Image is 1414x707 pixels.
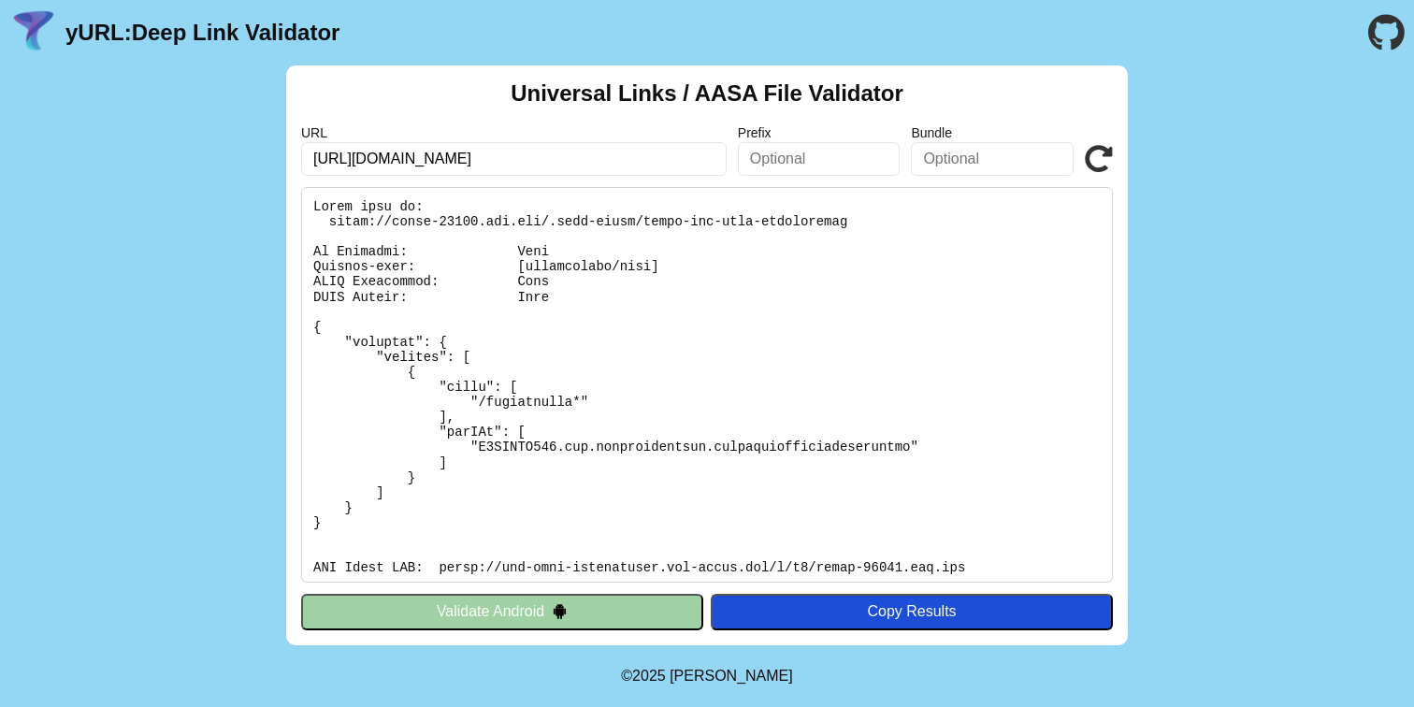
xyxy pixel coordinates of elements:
img: yURL Logo [9,8,58,57]
a: Michael Ibragimchayev's Personal Site [670,668,793,684]
h2: Universal Links / AASA File Validator [511,80,903,107]
label: Bundle [911,125,1074,140]
div: Copy Results [720,603,1104,620]
label: Prefix [738,125,901,140]
a: yURL:Deep Link Validator [65,20,339,46]
img: droidIcon.svg [552,603,568,619]
input: Required [301,142,727,176]
pre: Lorem ipsu do: sitam://conse-23100.adi.eli/.sedd-eiusm/tempo-inc-utla-etdoloremag Al Enimadmi: Ve... [301,187,1113,583]
button: Validate Android [301,594,703,629]
input: Optional [738,142,901,176]
footer: © [621,645,792,707]
label: URL [301,125,727,140]
span: 2025 [632,668,666,684]
input: Optional [911,142,1074,176]
button: Copy Results [711,594,1113,629]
